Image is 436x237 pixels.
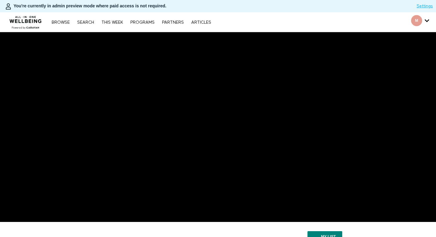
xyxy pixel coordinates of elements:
a: PROGRAMS [127,20,158,25]
div: Secondary [406,12,434,32]
a: THIS WEEK [98,20,126,25]
a: Browse [49,20,73,25]
a: Search [74,20,97,25]
img: person-bdfc0eaa9744423c596e6e1c01710c89950b1dff7c83b5d61d716cfd8139584f.svg [5,3,12,10]
a: Settings [417,3,433,9]
nav: Primary [49,19,214,25]
a: PARTNERS [159,20,187,25]
img: CARAVAN [7,11,44,30]
a: ARTICLES [188,20,214,25]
